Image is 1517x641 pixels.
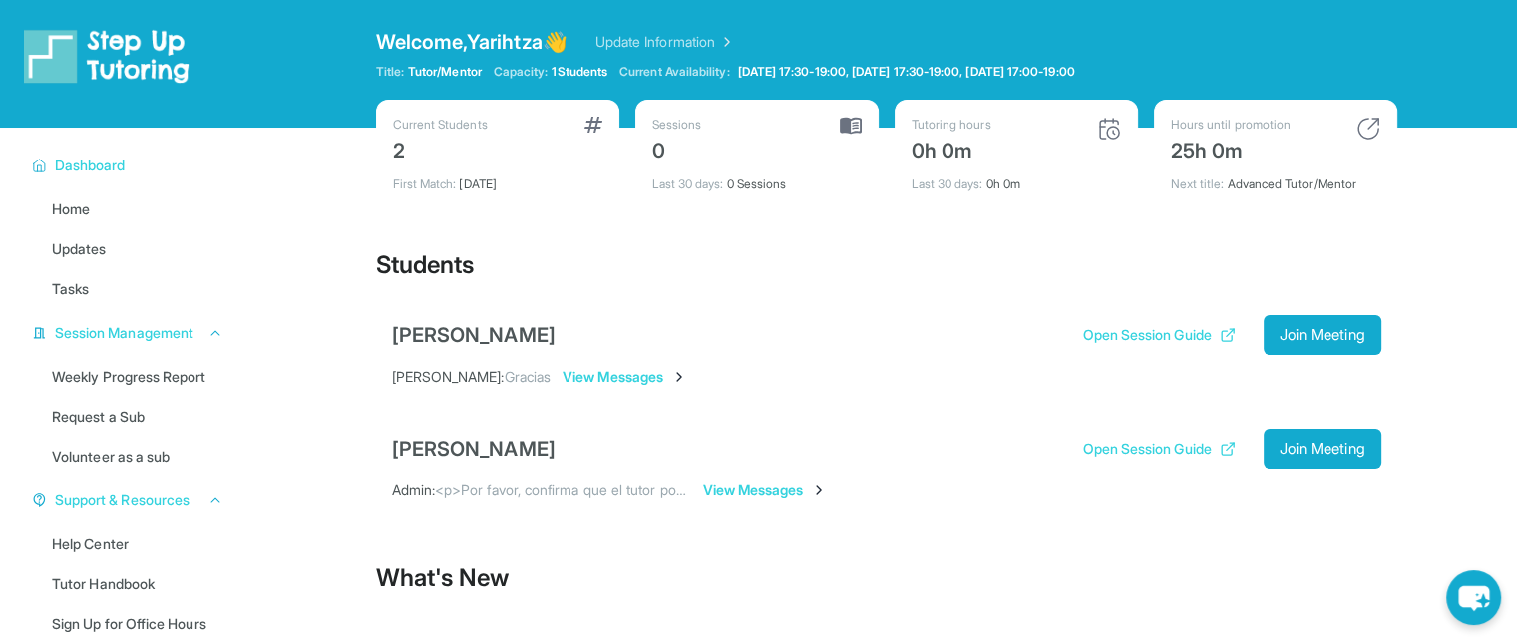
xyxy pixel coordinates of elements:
div: Hours until promotion [1171,117,1291,133]
button: Support & Resources [47,490,223,510]
span: View Messages [563,367,687,387]
img: Chevron-Right [811,482,827,498]
button: Dashboard [47,156,223,175]
div: Advanced Tutor/Mentor [1171,164,1380,192]
a: Tasks [40,271,235,307]
a: Request a Sub [40,399,235,435]
span: Tutor/Mentor [408,64,482,80]
img: card [840,117,862,135]
span: Admin : [392,481,435,498]
span: Title: [376,64,404,80]
span: Welcome, Yarihtza 👋 [376,28,568,56]
span: View Messages [703,481,828,500]
span: Last 30 days : [912,176,983,191]
div: 0 [652,133,702,164]
div: [PERSON_NAME] [392,321,556,349]
span: Session Management [55,323,193,343]
button: Join Meeting [1264,429,1381,469]
button: Open Session Guide [1082,325,1235,345]
span: Current Availability: [619,64,729,80]
button: chat-button [1446,570,1501,625]
span: Dashboard [55,156,126,175]
span: Updates [52,239,107,259]
div: Sessions [652,117,702,133]
div: Current Students [393,117,488,133]
span: Home [52,199,90,219]
span: Capacity: [494,64,549,80]
a: Help Center [40,526,235,562]
div: Tutoring hours [912,117,991,133]
a: Update Information [595,32,735,52]
span: Last 30 days : [652,176,724,191]
span: [DATE] 17:30-19:00, [DATE] 17:30-19:00, [DATE] 17:00-19:00 [738,64,1075,80]
div: 25h 0m [1171,133,1291,164]
img: card [584,117,602,133]
div: [DATE] [393,164,602,192]
button: Session Management [47,323,223,343]
span: Support & Resources [55,490,190,510]
a: [DATE] 17:30-19:00, [DATE] 17:30-19:00, [DATE] 17:00-19:00 [734,64,1079,80]
div: 0h 0m [912,133,991,164]
span: 1 Students [552,64,607,80]
span: Next title : [1171,176,1225,191]
a: Home [40,191,235,227]
img: card [1097,117,1121,141]
a: Weekly Progress Report [40,359,235,395]
div: 0 Sessions [652,164,862,192]
a: Volunteer as a sub [40,439,235,475]
div: [PERSON_NAME] [392,435,556,463]
span: Gracias [505,368,552,385]
button: Open Session Guide [1082,439,1235,459]
span: First Match : [393,176,457,191]
a: Tutor Handbook [40,566,235,602]
img: Chevron-Right [671,369,687,385]
div: Students [376,249,1397,293]
span: <p>Por favor, confirma que el tutor podrá asistir a tu primera hora de reunión asignada antes de ... [435,481,1173,498]
div: 0h 0m [912,164,1121,192]
img: Chevron Right [715,32,735,52]
span: Join Meeting [1280,443,1365,455]
button: Join Meeting [1264,315,1381,355]
span: Tasks [52,279,89,299]
span: [PERSON_NAME] : [392,368,505,385]
a: Updates [40,231,235,267]
img: card [1356,117,1380,141]
div: 2 [393,133,488,164]
div: What's New [376,534,1397,622]
img: logo [24,28,190,84]
span: Join Meeting [1280,329,1365,341]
